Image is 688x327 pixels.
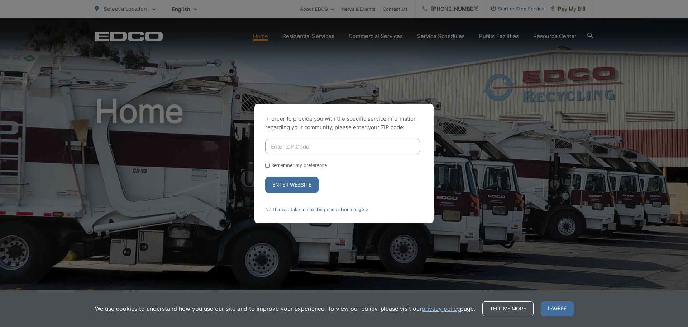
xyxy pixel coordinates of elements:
[422,304,460,313] a: privacy policy
[265,115,423,132] p: In order to provide you with the specific service information regarding your community, please en...
[95,304,475,313] p: We use cookies to understand how you use our site and to improve your experience. To view our pol...
[482,301,534,316] a: Tell me more
[271,163,327,168] label: Remember my preference
[265,139,420,154] input: Enter ZIP Code
[265,177,319,193] button: Enter Website
[541,301,574,316] span: I agree
[265,207,368,212] a: No thanks, take me to the general homepage >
